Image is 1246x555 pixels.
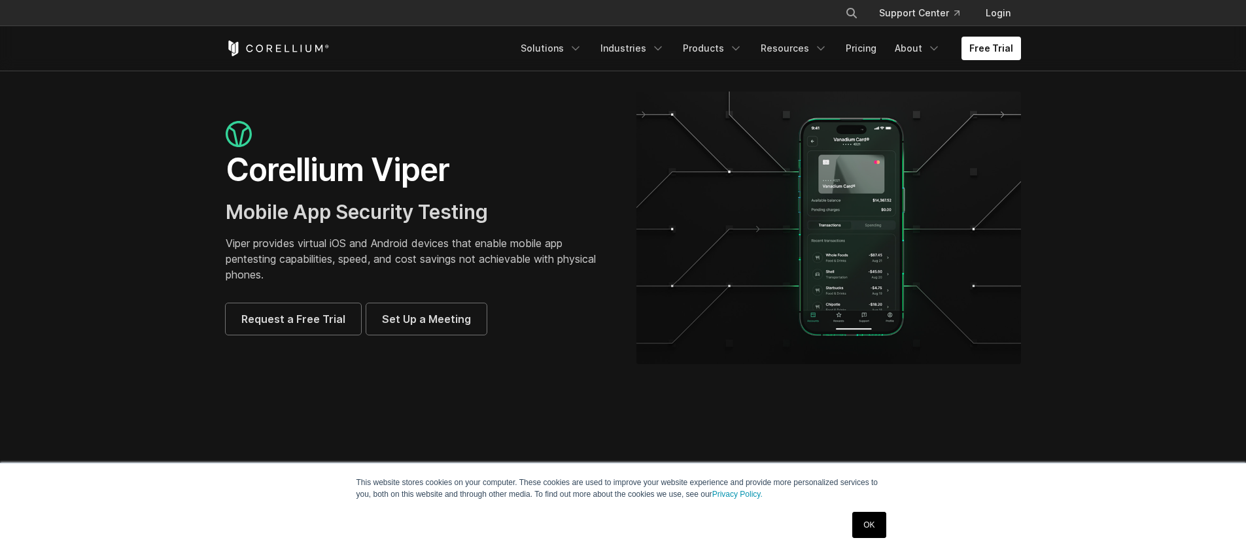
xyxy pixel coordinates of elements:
a: Resources [753,37,835,60]
button: Search [840,1,863,25]
a: Products [675,37,750,60]
div: Navigation Menu [829,1,1021,25]
a: Request a Free Trial [226,303,361,335]
a: Set Up a Meeting [366,303,487,335]
div: Navigation Menu [513,37,1021,60]
a: Solutions [513,37,590,60]
span: Set Up a Meeting [382,311,471,327]
a: Privacy Policy. [712,490,763,499]
img: viper_hero [636,92,1021,364]
a: OK [852,512,886,538]
a: Pricing [838,37,884,60]
a: Free Trial [961,37,1021,60]
a: About [887,37,948,60]
a: Login [975,1,1021,25]
span: Request a Free Trial [241,311,345,327]
h1: Corellium Viper [226,150,610,190]
a: Corellium Home [226,41,330,56]
p: This website stores cookies on your computer. These cookies are used to improve your website expe... [356,477,890,500]
a: Industries [593,37,672,60]
img: viper_icon_large [226,121,252,148]
a: Support Center [869,1,970,25]
p: Viper provides virtual iOS and Android devices that enable mobile app pentesting capabilities, sp... [226,235,610,282]
span: Mobile App Security Testing [226,200,488,224]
